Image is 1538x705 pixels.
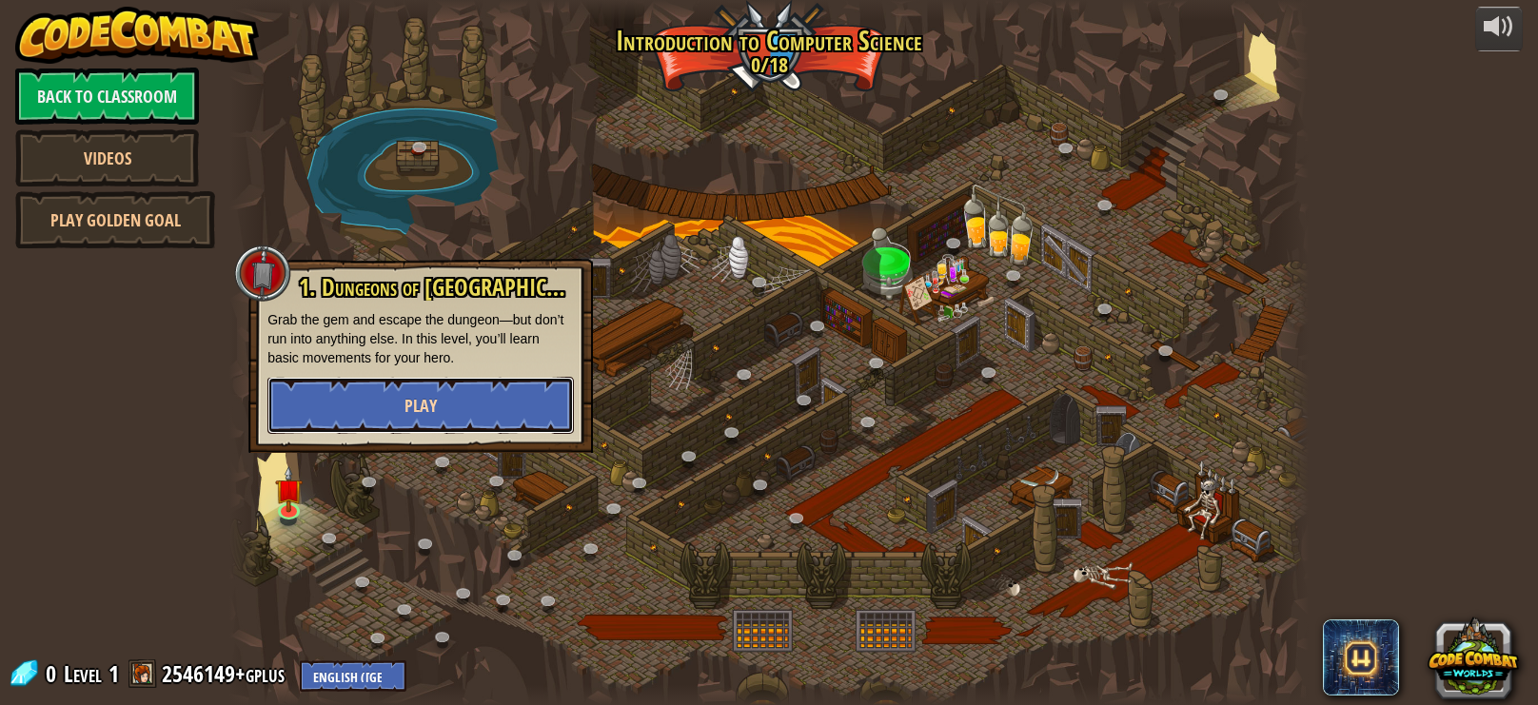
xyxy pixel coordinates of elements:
[404,394,437,418] span: Play
[15,129,199,186] a: Videos
[15,191,215,248] a: Play Golden Goal
[267,377,574,434] button: Play
[162,658,290,689] a: 2546149+gplus
[108,658,119,689] span: 1
[64,658,102,690] span: Level
[46,658,62,689] span: 0
[15,68,199,125] a: Back to Classroom
[1475,7,1523,51] button: Adjust volume
[275,466,302,513] img: level-banner-unstarted.png
[15,7,259,64] img: CodeCombat - Learn how to code by playing a game
[267,310,574,367] p: Grab the gem and escape the dungeon—but don’t run into anything else. In this level, you’ll learn...
[299,271,608,304] span: 1. Dungeons of [GEOGRAPHIC_DATA]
